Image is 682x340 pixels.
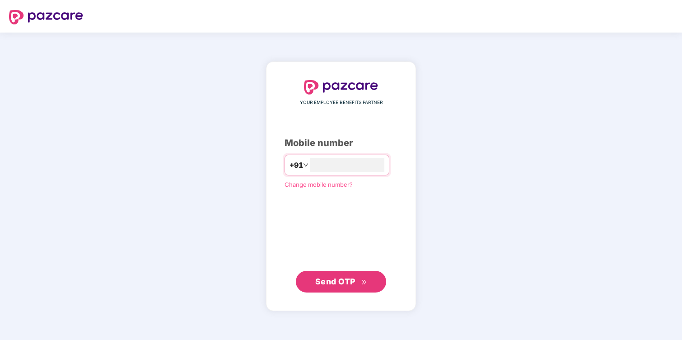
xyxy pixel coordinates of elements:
[285,136,397,150] div: Mobile number
[315,277,355,286] span: Send OTP
[303,162,308,168] span: down
[285,181,353,188] a: Change mobile number?
[361,279,367,285] span: double-right
[304,80,378,94] img: logo
[9,10,83,24] img: logo
[290,160,303,171] span: +91
[296,271,386,293] button: Send OTPdouble-right
[300,99,383,106] span: YOUR EMPLOYEE BENEFITS PARTNER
